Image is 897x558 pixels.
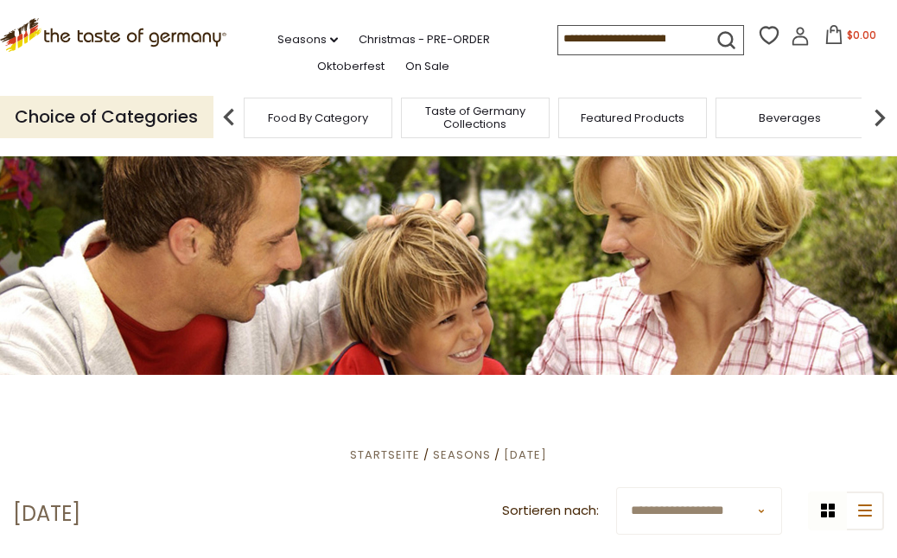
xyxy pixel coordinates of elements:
[405,57,449,76] a: On Sale
[581,111,684,124] a: Featured Products
[862,100,897,135] img: next arrow
[502,500,599,522] label: Sortieren nach:
[13,501,80,527] h1: [DATE]
[406,105,544,130] a: Taste of Germany Collections
[433,447,491,463] a: Seasons
[212,100,246,135] img: previous arrow
[813,25,887,51] button: $0.00
[277,30,338,49] a: Seasons
[268,111,368,124] a: Food By Category
[350,447,420,463] a: Startseite
[504,447,547,463] a: [DATE]
[317,57,385,76] a: Oktoberfest
[359,30,490,49] a: Christmas - PRE-ORDER
[759,111,821,124] a: Beverages
[847,28,876,42] span: $0.00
